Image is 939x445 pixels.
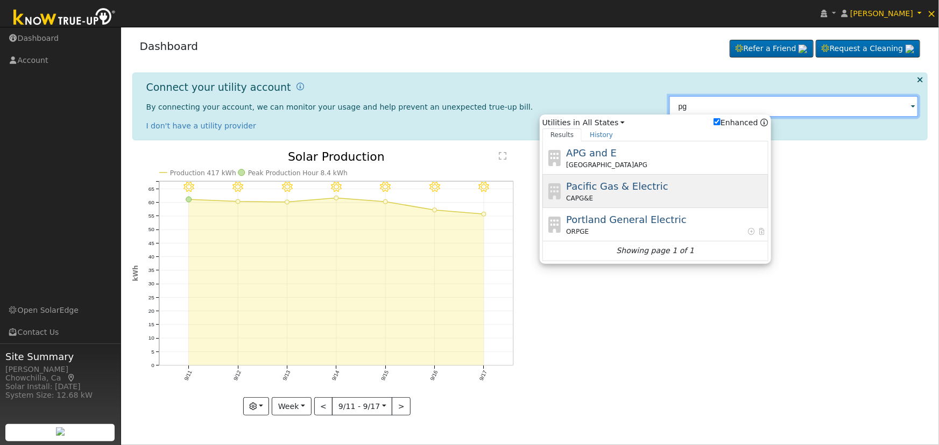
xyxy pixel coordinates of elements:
[183,370,193,382] text: 9/11
[542,128,582,141] a: Results
[148,254,154,260] text: 40
[575,193,593,203] span: PG&E
[148,213,154,219] text: 55
[8,6,121,30] img: Know True-Up
[499,152,506,160] text: 
[566,160,634,170] span: [GEOGRAPHIC_DATA]
[816,40,920,58] a: Request a Cleaning
[542,117,768,128] span: Utilities in
[272,397,311,415] button: Week
[761,118,768,127] a: Enhanced Providers
[146,81,291,94] h1: Connect your utility account
[566,147,617,159] span: APG and E
[906,45,914,53] img: retrieve
[248,169,348,177] text: Peak Production Hour 8.4 kWh
[758,227,766,236] span: Has bill PDF's
[148,335,154,341] text: 10
[56,427,65,436] img: retrieve
[566,214,687,225] span: Portland General Electric
[850,9,913,18] span: [PERSON_NAME]
[183,182,194,193] i: 9/11 - Clear
[232,370,242,382] text: 9/12
[479,182,490,193] i: 9/17 - Clear
[140,40,199,53] a: Dashboard
[5,349,115,364] span: Site Summary
[429,370,439,382] text: 9/16
[576,227,589,236] span: PGE
[66,374,76,382] a: Map
[151,349,154,355] text: 5
[478,370,488,382] text: 9/17
[332,397,392,415] button: 9/11 - 9/17
[334,196,338,200] circle: onclick=""
[482,212,486,217] circle: onclick=""
[5,381,115,392] div: Solar Install: [DATE]
[148,281,154,287] text: 30
[566,227,576,236] span: OR
[380,370,390,382] text: 9/15
[232,182,243,193] i: 9/12 - Clear
[186,197,191,202] circle: onclick=""
[148,240,154,246] text: 45
[170,169,236,177] text: Production 417 kWh
[799,45,807,53] img: retrieve
[566,193,575,203] span: CA
[282,182,293,193] i: 9/13 - Clear
[5,372,115,384] div: Chowchilla, Ca
[236,199,240,204] circle: onclick=""
[331,182,342,193] i: 9/14 - Clear
[151,363,154,369] text: 0
[146,103,533,111] span: By connecting your account, we can monitor your usage and help prevent an unexpected true-up bill.
[5,390,115,401] div: System Size: 12.68 kW
[714,117,758,128] label: Enhanced
[747,227,756,236] span: Enhanced Provider
[5,364,115,375] div: [PERSON_NAME]
[583,117,625,128] a: All States
[380,182,391,193] i: 9/15 - Clear
[927,7,936,20] span: ×
[148,227,154,233] text: 50
[132,265,139,282] text: kWh
[148,322,154,328] text: 15
[148,308,154,314] text: 20
[714,117,768,128] span: Show enhanced providers
[148,268,154,274] text: 35
[392,397,411,415] button: >
[429,182,440,193] i: 9/16 - Clear
[281,370,291,382] text: 9/13
[384,200,388,204] circle: onclick=""
[669,96,919,117] input: Select a Utility
[634,160,648,170] span: APG
[433,208,437,212] circle: onclick=""
[617,245,694,256] i: Showing page 1 of 1
[714,118,721,125] input: Enhanced
[582,128,621,141] a: History
[148,186,154,192] text: 65
[148,199,154,205] text: 60
[285,200,289,204] circle: onclick=""
[314,397,333,415] button: <
[566,181,668,192] span: Pacific Gas & Electric
[288,150,385,163] text: Solar Production
[730,40,814,58] a: Refer a Friend
[148,295,154,300] text: 25
[331,370,341,382] text: 9/14
[146,121,256,130] a: I don't have a utility provider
